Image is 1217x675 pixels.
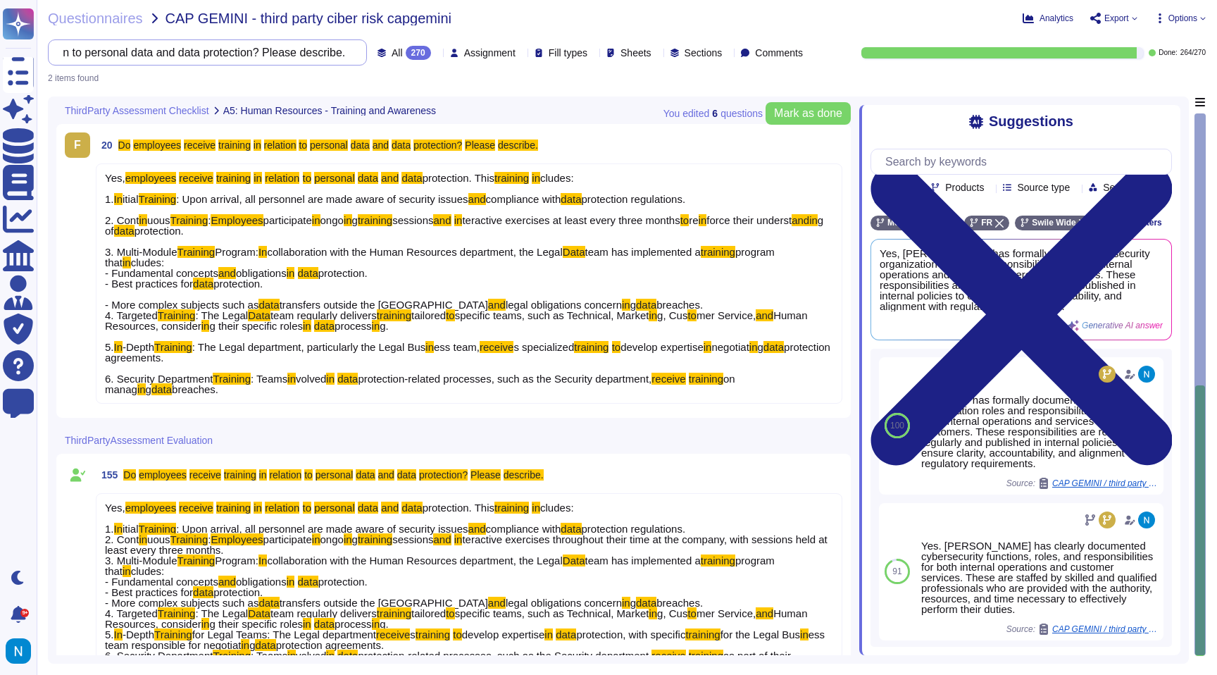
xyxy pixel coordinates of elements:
[687,607,697,619] mark: to
[800,628,809,640] mark: in
[704,341,712,353] mark: in
[139,523,177,535] mark: Training
[236,267,287,279] span: obligations
[585,555,701,566] span: team has implemented a
[139,533,147,545] mark: in
[105,555,775,577] span: program that
[105,628,825,651] span: ess team responsible for negotiat
[213,373,251,385] mark: Training
[556,628,576,640] mark: data
[123,193,139,205] span: itial
[105,373,735,395] span: on manag
[314,320,335,332] mark: data
[258,555,268,566] mark: In
[433,533,451,545] mark: and
[358,172,378,184] mark: data
[423,172,494,184] span: protection. This
[755,48,803,58] span: Comments
[154,341,192,353] mark: Training
[65,106,209,116] span: ThirdParty Assessment Checklist
[65,132,90,158] div: F
[123,469,136,481] mark: Do
[176,523,468,535] span: : Upon arrival, all personnel are made aware of security issues
[267,555,562,566] span: collaboration with the Human Resources department, the Legal
[251,650,287,662] span: : Teams
[774,108,842,119] span: Mark as done
[48,74,99,82] div: 2 items found
[105,214,823,237] span: g of
[352,214,358,226] span: g
[254,502,262,514] mark: in
[224,469,256,481] mark: training
[494,172,529,184] mark: training
[179,502,213,514] mark: receive
[280,597,488,609] span: transfers outside the [GEOGRAPHIC_DATA]
[687,309,697,321] mark: to
[259,469,267,481] mark: in
[177,555,216,566] mark: Training
[258,246,268,258] mark: In
[20,609,29,617] div: 9+
[248,607,270,619] mark: Data
[176,193,468,205] span: : Upon arrival, all personnel are made aware of security issues
[310,140,348,151] mark: personal
[254,140,261,151] mark: in
[96,140,113,150] span: 20
[401,502,422,514] mark: data
[689,214,698,226] span: re
[352,533,358,545] span: g
[506,299,622,311] span: legal obligations concern
[258,299,279,311] mark: data
[314,618,335,630] mark: data
[397,469,416,481] mark: data
[139,193,177,205] mark: Training
[304,469,313,481] mark: to
[392,533,433,545] span: sessions
[147,533,170,545] span: uous
[105,267,368,290] span: protection. - Best practices for
[249,639,255,651] span: g
[701,555,735,566] mark: training
[125,502,177,514] mark: employees
[344,214,352,226] mark: in
[680,214,689,226] mark: to
[701,246,735,258] mark: training
[201,618,210,630] mark: in
[105,533,828,566] span: teractive exercises throughout their time at the company, with sessions held at least every three...
[218,140,251,151] mark: training
[105,618,389,640] span: g. 5.
[105,246,775,268] span: program that
[213,650,251,662] mark: Training
[416,628,450,640] mark: training
[612,341,621,353] mark: to
[303,502,312,514] mark: to
[454,533,463,545] mark: in
[792,214,818,226] mark: andin
[630,597,636,609] span: g
[462,214,680,226] span: teractive exercises at least every three months
[488,597,506,609] mark: and
[270,309,377,321] span: team regularly delivers
[411,607,446,619] span: tailored
[486,523,561,535] span: compliance with
[114,341,123,353] mark: In
[179,172,213,184] mark: receive
[1104,14,1129,23] span: Export
[170,214,208,226] mark: Training
[697,607,756,619] span: mer Service,
[265,502,299,514] mark: relation
[697,309,756,321] span: mer Service,
[184,140,216,151] mark: receive
[549,48,587,58] span: Fill types
[118,140,131,151] mark: Do
[269,469,301,481] mark: relation
[263,533,312,545] span: participate
[320,214,344,226] span: ongo
[630,299,636,311] span: g
[137,383,146,395] mark: in
[377,607,411,619] mark: training
[314,502,355,514] mark: personal
[337,373,358,385] mark: data
[298,267,318,279] mark: data
[209,618,303,630] span: g their specific roles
